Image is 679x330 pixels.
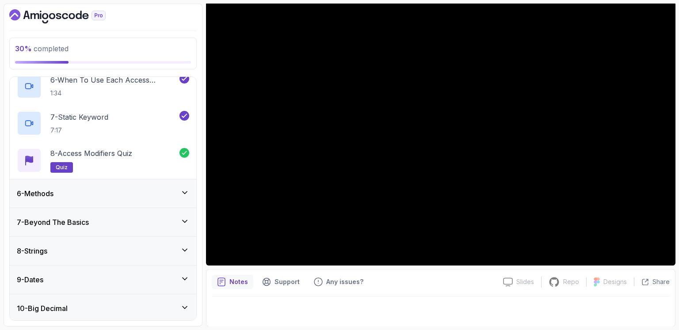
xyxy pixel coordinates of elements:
button: Support button [257,275,305,289]
p: Share [652,277,670,286]
h3: 7 - Beyond The Basics [17,217,89,228]
p: 1:34 [50,89,178,98]
iframe: 1 - Hi [206,2,675,266]
h3: 8 - Strings [17,246,47,256]
p: 7 - Static Keyword [50,112,108,122]
button: Feedback button [309,275,369,289]
p: Slides [516,277,534,286]
h3: 9 - Dates [17,274,43,285]
h3: 10 - Big Decimal [17,303,68,314]
p: Designs [603,277,627,286]
button: Share [634,277,670,286]
h3: 6 - Methods [17,188,53,199]
button: 10-Big Decimal [10,294,196,322]
span: 30 % [15,44,32,53]
p: Any issues? [326,277,363,286]
p: Repo [563,277,579,286]
span: quiz [56,164,68,171]
button: 7-Static Keyword7:17 [17,111,189,136]
button: 8-Strings [10,237,196,265]
p: 7:17 [50,126,108,135]
span: completed [15,44,69,53]
p: Support [275,277,300,286]
button: 6-Methods [10,179,196,208]
button: notes button [212,275,253,289]
p: 8 - Access Modifiers Quiz [50,148,132,159]
button: 6-When To Use Each Access Modifier1:34 [17,74,189,99]
button: 8-Access Modifiers Quizquiz [17,148,189,173]
p: 6 - When To Use Each Access Modifier [50,75,178,85]
button: 7-Beyond The Basics [10,208,196,236]
a: Dashboard [9,9,126,23]
p: Notes [229,277,248,286]
button: 9-Dates [10,266,196,294]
